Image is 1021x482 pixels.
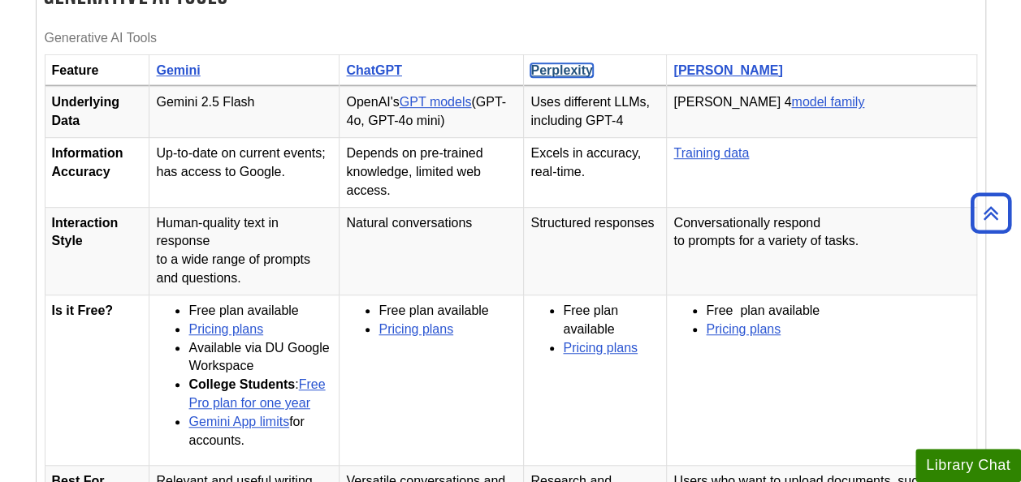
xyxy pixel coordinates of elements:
[379,302,517,321] li: Free plan available
[706,302,969,321] li: Free plan available
[149,207,340,295] td: Human-quality text in response to a wide range of prompts and questions.
[156,63,200,77] a: Gemini
[45,54,149,87] th: Feature
[188,377,325,410] a: Free Pro plan for one year
[673,146,749,160] a: Training data
[45,22,977,54] caption: Generative AI Tools
[52,303,114,317] strong: Is it Free?
[530,63,592,77] a: Perplexity
[188,322,263,336] a: Pricing plans
[524,207,667,295] td: Structured responses
[52,216,119,248] strong: Interaction Style
[379,322,453,336] a: Pricing plans
[400,95,472,109] a: GPT models
[673,63,782,77] a: [PERSON_NAME]
[706,322,781,336] a: Pricing plans
[563,302,660,339] li: Free plan available
[188,377,295,391] strong: College Students
[188,413,332,450] li: for accounts.
[791,95,864,109] a: model family
[340,207,524,295] td: Natural conversations
[188,339,332,377] li: Available via DU Google Workspace
[965,202,1017,224] a: Back to Top
[52,95,120,127] strong: Underlying Data
[188,376,332,413] li: :
[667,87,976,138] td: [PERSON_NAME] 4
[188,302,332,321] li: Free plan available
[340,87,524,138] td: OpenAI's (GPT-4o, GPT-4o mini)
[524,138,667,208] td: Excels in accuracy, real-time.
[52,146,123,179] strong: Information Accuracy
[524,87,667,138] td: Uses different LLMs, including GPT-4
[346,63,401,77] a: ChatGPT
[563,341,638,355] a: Pricing plans
[188,415,289,428] a: Gemini App limits
[149,138,340,208] td: Up-to-date on current events; has access to Google.
[340,138,524,208] td: Depends on pre-trained knowledge, limited web access.
[915,449,1021,482] button: Library Chat
[149,87,340,138] td: Gemini 2.5 Flash
[673,214,969,252] p: Conversationally respond to prompts for a variety of tasks.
